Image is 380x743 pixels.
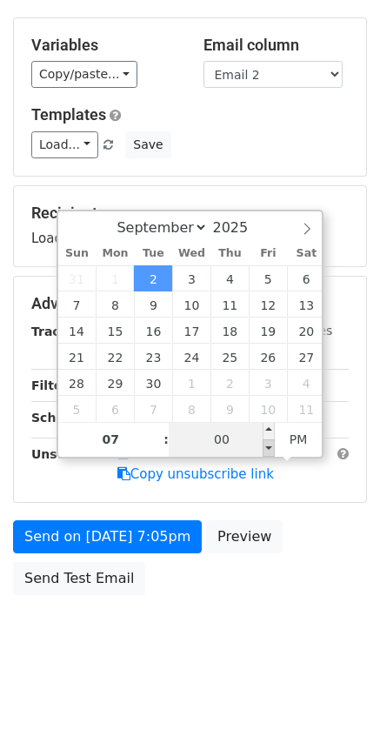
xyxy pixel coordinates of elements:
span: Mon [96,248,134,259]
span: September 12, 2025 [249,291,287,318]
a: Load... [31,131,98,158]
span: September 3, 2025 [172,265,210,291]
span: Click to toggle [275,422,323,457]
h5: Recipients [31,204,349,223]
span: September 8, 2025 [96,291,134,318]
h5: Advanced [31,294,349,313]
span: September 19, 2025 [249,318,287,344]
span: Tue [134,248,172,259]
span: October 10, 2025 [249,396,287,422]
span: October 2, 2025 [210,370,249,396]
a: Copy/paste... [31,61,137,88]
span: September 10, 2025 [172,291,210,318]
div: Loading... [31,204,349,249]
span: September 14, 2025 [58,318,97,344]
span: September 20, 2025 [287,318,325,344]
span: October 9, 2025 [210,396,249,422]
a: Copy unsubscribe link [117,466,274,482]
span: September 25, 2025 [210,344,249,370]
span: September 16, 2025 [134,318,172,344]
span: September 15, 2025 [96,318,134,344]
span: Wed [172,248,210,259]
a: Templates [31,105,106,124]
span: September 4, 2025 [210,265,249,291]
span: September 9, 2025 [134,291,172,318]
span: September 27, 2025 [287,344,325,370]
span: August 31, 2025 [58,265,97,291]
strong: Unsubscribe [31,447,117,461]
span: September 11, 2025 [210,291,249,318]
span: September 5, 2025 [249,265,287,291]
strong: Schedule [31,411,94,425]
span: September 18, 2025 [210,318,249,344]
input: Hour [58,422,164,457]
span: September 17, 2025 [172,318,210,344]
span: October 1, 2025 [172,370,210,396]
span: October 3, 2025 [249,370,287,396]
span: Fri [249,248,287,259]
span: October 7, 2025 [134,396,172,422]
iframe: Chat Widget [293,659,380,743]
a: Preview [206,520,283,553]
span: Sat [287,248,325,259]
span: September 6, 2025 [287,265,325,291]
span: October 6, 2025 [96,396,134,422]
span: October 4, 2025 [287,370,325,396]
button: Save [125,131,170,158]
span: September 24, 2025 [172,344,210,370]
a: Send Test Email [13,562,145,595]
span: October 5, 2025 [58,396,97,422]
span: September 21, 2025 [58,344,97,370]
a: Send on [DATE] 7:05pm [13,520,202,553]
span: September 22, 2025 [96,344,134,370]
span: : [163,422,169,457]
span: October 11, 2025 [287,396,325,422]
span: September 30, 2025 [134,370,172,396]
span: September 29, 2025 [96,370,134,396]
span: September 2, 2025 [134,265,172,291]
strong: Filters [31,378,76,392]
span: September 28, 2025 [58,370,97,396]
span: September 13, 2025 [287,291,325,318]
span: September 1, 2025 [96,265,134,291]
span: September 23, 2025 [134,344,172,370]
span: Thu [210,248,249,259]
input: Year [208,219,270,236]
strong: Tracking [31,325,90,338]
span: October 8, 2025 [172,396,210,422]
span: Sun [58,248,97,259]
h5: Email column [203,36,350,55]
span: September 7, 2025 [58,291,97,318]
span: September 26, 2025 [249,344,287,370]
h5: Variables [31,36,177,55]
input: Minute [169,422,275,457]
